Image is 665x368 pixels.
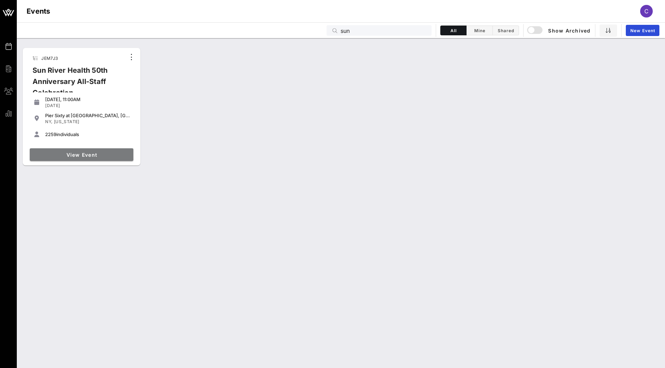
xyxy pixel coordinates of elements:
button: Show Archived [528,24,591,37]
span: JEM7J3 [41,56,58,61]
button: Shared [493,26,519,35]
a: New Event [626,25,659,36]
div: Sun River Health 50th Anniversary All-Staff Celebration [27,65,126,104]
span: Mine [471,28,488,33]
div: C [640,5,653,17]
div: [DATE] [45,103,131,108]
div: [DATE], 11:00AM [45,97,131,102]
div: individuals [45,132,131,137]
span: New Event [630,28,655,33]
button: Mine [467,26,493,35]
span: NY, [45,119,52,124]
a: View Event [30,148,133,161]
h1: Events [27,6,50,17]
span: Shared [497,28,514,33]
span: Show Archived [528,26,590,35]
span: 2259 [45,132,56,137]
span: All [445,28,462,33]
span: C [644,8,649,15]
div: Pier Sixty at [GEOGRAPHIC_DATA], [GEOGRAPHIC_DATA] in [GEOGRAPHIC_DATA] [45,113,131,118]
button: All [440,26,467,35]
span: [US_STATE] [54,119,79,124]
span: View Event [33,152,131,158]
